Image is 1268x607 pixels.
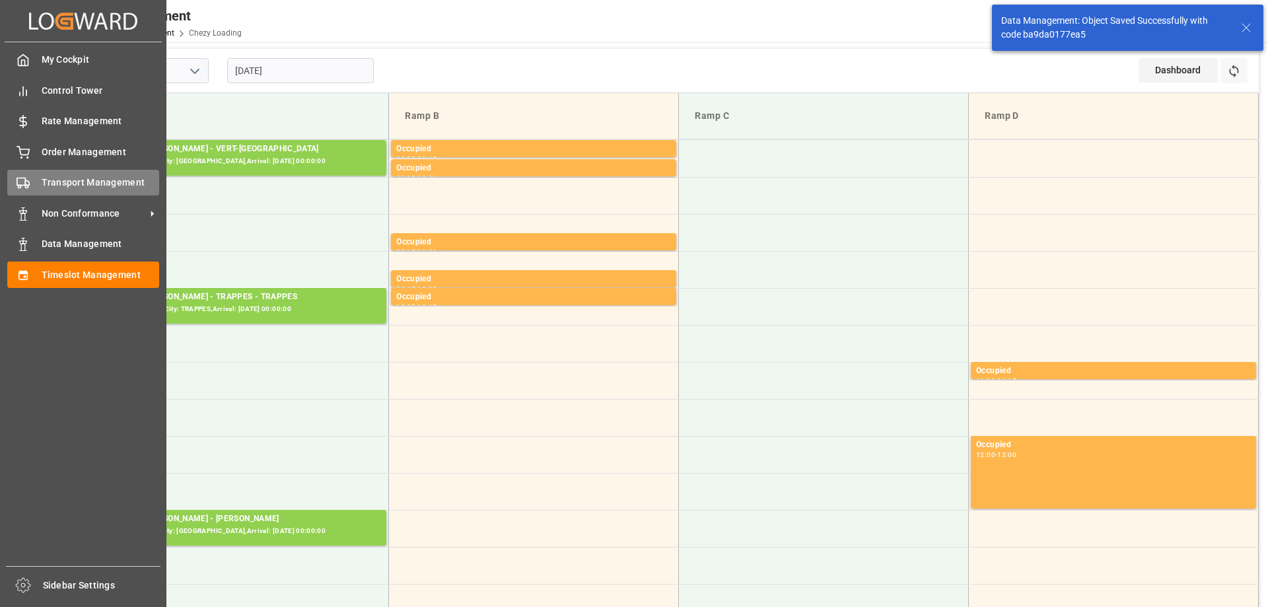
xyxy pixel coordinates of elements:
[7,170,159,196] a: Transport Management
[396,156,415,162] div: 08:00
[976,365,1251,378] div: Occupied
[42,268,160,282] span: Timeslot Management
[396,273,671,286] div: Occupied
[417,175,437,181] div: 08:30
[976,452,995,458] div: 12:00
[42,207,146,221] span: Non Conformance
[106,526,381,537] div: Pallets: ,TU: 250,City: [GEOGRAPHIC_DATA],Arrival: [DATE] 00:00:00
[42,114,160,128] span: Rate Management
[42,176,160,190] span: Transport Management
[417,304,437,310] div: 10:15
[110,104,378,128] div: Ramp A
[7,77,159,103] a: Control Tower
[396,249,415,255] div: 09:15
[417,156,437,162] div: 08:15
[979,104,1248,128] div: Ramp D
[396,304,415,310] div: 10:00
[995,452,997,458] div: -
[396,286,415,292] div: 09:45
[995,378,997,384] div: -
[106,291,381,304] div: Transport [PERSON_NAME] - TRAPPES - TRAPPES
[106,143,381,156] div: Transport [PERSON_NAME] - VERT-[GEOGRAPHIC_DATA]
[689,104,958,128] div: Ramp C
[106,156,381,167] div: Pallets: 3,TU: 56,City: [GEOGRAPHIC_DATA],Arrival: [DATE] 00:00:00
[7,139,159,164] a: Order Management
[227,58,374,83] input: DD-MM-YYYY
[43,579,161,592] span: Sidebar Settings
[184,61,204,81] button: open menu
[396,175,415,181] div: 08:15
[1139,58,1218,83] div: Dashboard
[42,145,160,159] span: Order Management
[106,304,381,315] div: Pallets: 4,TU: 125,City: TRAPPES,Arrival: [DATE] 00:00:00
[7,108,159,134] a: Rate Management
[7,262,159,287] a: Timeslot Management
[396,236,671,249] div: Occupied
[415,249,417,255] div: -
[976,439,1251,452] div: Occupied
[997,378,1016,384] div: 11:15
[7,231,159,257] a: Data Management
[396,291,671,304] div: Occupied
[42,84,160,98] span: Control Tower
[415,175,417,181] div: -
[417,286,437,292] div: 10:00
[106,513,381,526] div: Transport [PERSON_NAME] - [PERSON_NAME]
[976,378,995,384] div: 11:00
[1001,14,1228,42] div: Data Management: Object Saved Successfully with code ba9da0177ea5
[396,162,671,175] div: Occupied
[415,156,417,162] div: -
[415,286,417,292] div: -
[42,237,160,251] span: Data Management
[415,304,417,310] div: -
[997,452,1016,458] div: 13:00
[417,249,437,255] div: 09:30
[396,143,671,156] div: Occupied
[42,53,160,67] span: My Cockpit
[400,104,668,128] div: Ramp B
[7,47,159,73] a: My Cockpit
